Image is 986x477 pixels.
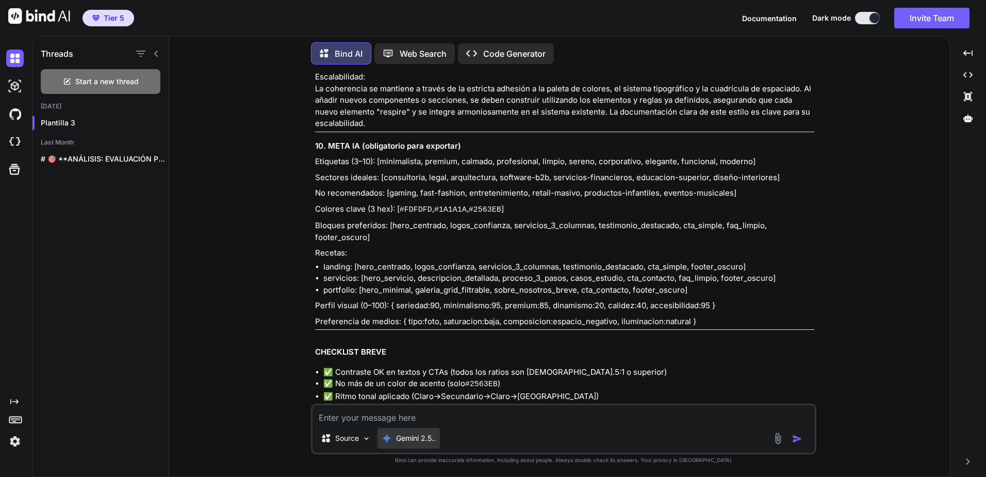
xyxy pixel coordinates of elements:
[8,8,70,24] img: Bind AI
[41,154,169,164] p: # 🎯 **ANÁLISIS: EVALUACIÓN PREVENTIVA COMO PROMPT...
[469,205,501,214] code: #2563EB
[315,316,814,328] p: Preferencia de medios: { tipo:foto, saturacion:baja, composicion:espacio_negativo, iluminacion:na...
[400,47,447,60] p: Web Search
[323,391,814,403] li: ✅ Ritmo tonal aplicado (Claro→Secundario→Claro→[GEOGRAPHIC_DATA])
[32,138,169,147] h2: Last Month
[382,433,392,443] img: Gemini 2.5 flash
[792,434,802,444] img: icon
[6,433,24,450] img: settings
[323,284,814,296] li: portfolio: [hero_minimal, galeria_grid_filtrable, sobre_nosotros_breve, cta_contacto, footer_oscuro]
[335,433,359,443] p: Source
[400,205,432,214] code: #FDFDFD
[41,118,169,128] p: Plantilla 3
[311,456,816,464] p: Bind can provide inaccurate information, including about people. Always double-check its answers....
[396,433,436,443] p: Gemini 2.5..
[6,133,24,151] img: cloudideIcon
[6,50,24,67] img: darkChat
[32,102,169,110] h2: [DATE]
[315,203,814,216] p: Colores clave (3 hex): [ , , ]
[323,261,814,273] li: landing: [hero_centrado, logos_confianza, servicios_3_columnas, testimonio_destacado, cta_simple,...
[483,47,546,60] p: Code Generator
[315,247,814,259] p: Recetas:
[75,76,139,87] span: Start a new thread
[315,156,814,168] p: Etiquetas (3–10): [minimalista, premium, calmado, profesional, limpio, sereno, corporativo, elega...
[315,172,814,184] p: Sectores ideales: [consultoria, legal, arquitectura, software-b2b, servicios-financieros, educaci...
[742,14,797,23] span: Documentation
[812,13,851,23] span: Dark mode
[323,402,814,414] li: ✅ H1/H2/H3 y espaciados según guía (valores específicos y coherentes)
[434,205,467,214] code: #1A1A1A
[83,10,134,26] button: premiumTier 5
[104,13,124,23] span: Tier 5
[772,433,784,444] img: attachment
[92,15,100,21] img: premium
[323,273,814,284] li: servicios: [hero_servicio, descripcion_detallada, proceso_3_pasos, casos_estudio, cta_contacto, f...
[6,105,24,123] img: githubDark
[315,346,814,358] h2: CHECKLIST BREVE
[323,367,814,378] li: ✅ Contraste OK en textos y CTAs (todos los ratios son [DEMOGRAPHIC_DATA].5:1 o superior)
[6,77,24,95] img: darkAi-studio
[315,300,814,312] p: Perfil visual (0–100): { seriedad:90, minimalismo:95, premium:85, dinamismo:20, calidez:40, acces...
[323,378,814,391] li: ✅ No más de un color de acento (solo )
[315,71,814,130] p: Escalabilidad: La coherencia se mantiene a través de la estricta adhesión a la paleta de colores,...
[362,434,371,443] img: Pick Models
[742,13,797,24] button: Documentation
[465,380,498,389] code: #2563EB
[315,220,814,243] p: Bloques preferidos: [hero_centrado, logos_confianza, servicios_3_columnas, testimonio_destacado, ...
[315,140,814,152] h3: 10. META IA (obligatorio para exportar)
[41,47,73,60] h1: Threads
[335,47,363,60] p: Bind AI
[315,187,814,199] p: No recomendados: [gaming, fast-fashion, entretenimiento, retail-masivo, productos-infantiles, eve...
[894,8,969,28] button: Invite Team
